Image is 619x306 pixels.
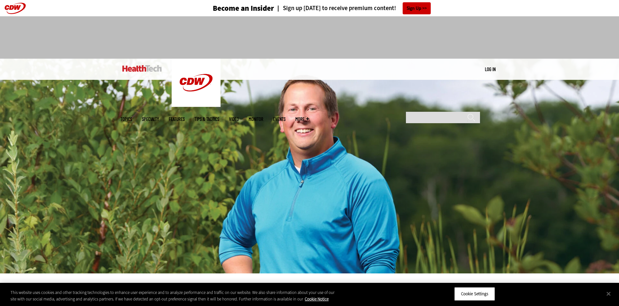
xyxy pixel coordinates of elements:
[229,117,239,122] a: Video
[188,5,274,12] a: Become an Insider
[10,289,340,302] div: This website uses cookies and other tracking technologies to enhance user experience and to analy...
[485,66,496,73] div: User menu
[601,286,616,301] button: Close
[122,65,162,72] img: Home
[249,117,263,122] a: MonITor
[403,2,431,14] a: Sign Up
[130,282,151,288] a: Security
[454,287,495,301] button: Cookie Settings
[191,23,428,52] iframe: advertisement
[194,117,219,122] a: Tips & Tactics
[213,5,274,12] h3: Become an Insider
[142,117,159,122] span: Specialty
[120,117,132,122] span: Topics
[172,59,221,107] img: Home
[305,296,329,302] a: More information about your privacy
[273,117,286,122] a: Events
[274,5,396,11] a: Sign up [DATE] to receive premium content!
[172,102,221,109] a: CDW
[485,66,496,72] a: Log in
[295,117,309,122] span: More
[169,117,185,122] a: Features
